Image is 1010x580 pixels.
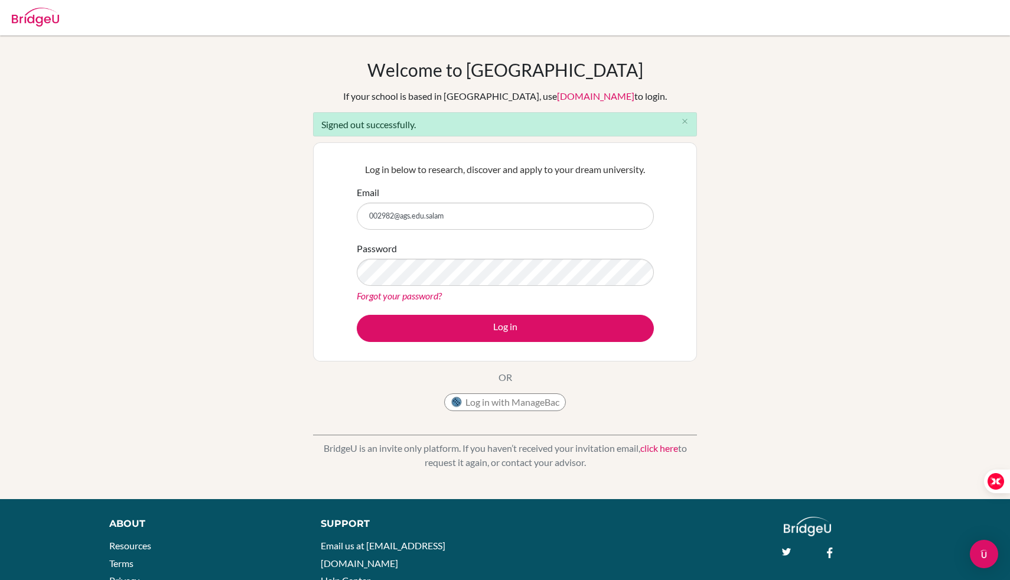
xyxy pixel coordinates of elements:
[357,315,654,342] button: Log in
[313,441,697,470] p: BridgeU is an invite only platform. If you haven’t received your invitation email, to request it ...
[109,558,133,569] a: Terms
[357,185,379,200] label: Email
[557,90,634,102] a: [DOMAIN_NAME]
[343,89,667,103] div: If your school is based in [GEOGRAPHIC_DATA], use to login.
[357,290,442,301] a: Forgot your password?
[321,517,492,531] div: Support
[673,113,696,131] button: Close
[321,540,445,569] a: Email us at [EMAIL_ADDRESS][DOMAIN_NAME]
[313,112,697,136] div: Signed out successfully.
[444,393,566,411] button: Log in with ManageBac
[499,370,512,385] p: OR
[357,162,654,177] p: Log in below to research, discover and apply to your dream university.
[970,540,998,568] div: Open Intercom Messenger
[640,442,678,454] a: click here
[680,117,689,126] i: close
[784,517,832,536] img: logo_white@2x-f4f0deed5e89b7ecb1c2cc34c3e3d731f90f0f143d5ea2071677605dd97b5244.png
[367,59,643,80] h1: Welcome to [GEOGRAPHIC_DATA]
[109,517,294,531] div: About
[357,242,397,256] label: Password
[109,540,151,551] a: Resources
[12,8,59,27] img: Bridge-U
